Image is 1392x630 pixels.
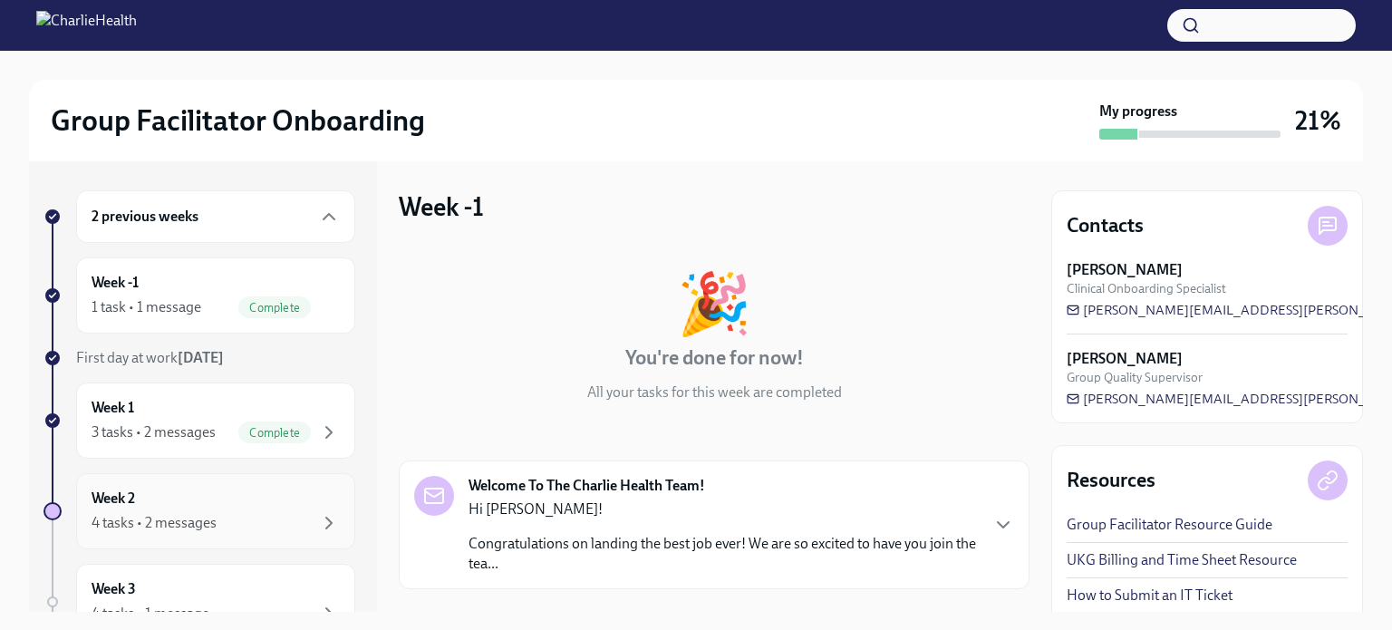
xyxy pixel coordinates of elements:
span: Group Quality Supervisor [1067,369,1203,386]
div: 4 tasks • 1 message [92,604,209,624]
a: Group Facilitator Resource Guide [1067,515,1272,535]
h4: You're done for now! [625,344,804,372]
a: First day at work[DATE] [43,348,355,368]
strong: Welcome To The Charlie Health Team! [469,476,705,496]
div: 2 previous weeks [76,190,355,243]
div: 3 tasks • 2 messages [92,422,216,442]
div: 1 task • 1 message [92,297,201,317]
h6: 2 previous weeks [92,207,198,227]
span: Clinical Onboarding Specialist [1067,280,1226,297]
div: 🎉 [677,274,751,334]
span: First day at work [76,349,224,366]
h3: 21% [1295,104,1341,137]
h6: Week 1 [92,398,134,418]
h2: Group Facilitator Onboarding [51,102,425,139]
strong: [PERSON_NAME] [1067,349,1183,369]
span: Complete [238,301,311,315]
a: How to Submit an IT Ticket [1067,586,1232,606]
img: CharlieHealth [36,11,137,40]
a: Week 13 tasks • 2 messagesComplete [43,383,355,459]
p: All your tasks for this week are completed [587,383,842,402]
strong: My progress [1099,102,1177,121]
h6: Week 3 [92,579,136,599]
h4: Contacts [1067,212,1144,239]
div: 4 tasks • 2 messages [92,513,217,533]
strong: [PERSON_NAME] [1067,260,1183,280]
a: Week 24 tasks • 2 messages [43,473,355,549]
h4: Resources [1067,467,1155,494]
h6: Week -1 [92,273,139,293]
span: Complete [238,426,311,440]
a: Week -11 task • 1 messageComplete [43,257,355,334]
a: UKG Billing and Time Sheet Resource [1067,550,1297,570]
p: Congratulations on landing the best job ever! We are so excited to have you join the tea... [469,534,978,574]
p: Hi [PERSON_NAME]! [469,499,978,519]
h6: Week 2 [92,489,135,509]
strong: [DATE] [178,349,224,366]
h3: Week -1 [399,190,484,223]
